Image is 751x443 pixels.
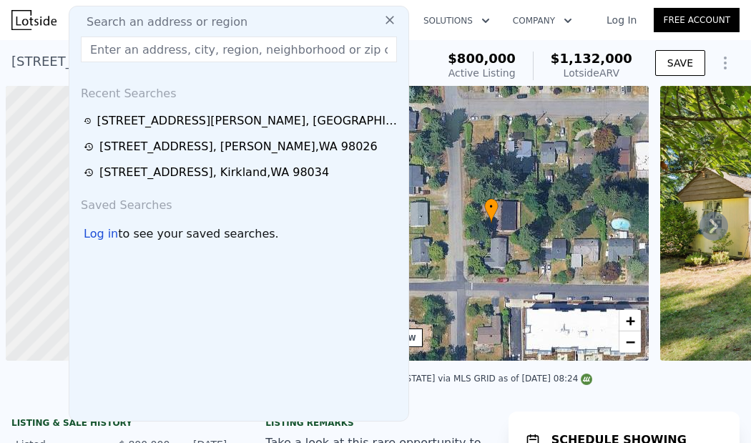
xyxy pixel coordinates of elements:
button: SAVE [655,50,705,76]
div: Saved Searches [75,185,403,220]
span: to see your saved searches. [118,225,278,243]
div: [STREET_ADDRESS] , [PERSON_NAME] , WA 98026 [99,138,378,155]
input: Enter an address, city, region, neighborhood or zip code [81,36,397,62]
button: Show Options [711,49,740,77]
a: [STREET_ADDRESS], [PERSON_NAME],WA 98026 [84,138,398,155]
span: Search an address or region [75,14,247,31]
div: [STREET_ADDRESS] , Kirkland , WA 98034 [99,164,329,181]
a: [STREET_ADDRESS], Kirkland,WA 98034 [84,164,398,181]
span: $800,000 [448,51,516,66]
span: + [626,311,635,329]
a: Log In [589,13,654,27]
div: LISTING & SALE HISTORY [11,417,231,432]
div: Listing remarks [265,417,485,429]
span: − [626,333,635,351]
div: [STREET_ADDRESS][PERSON_NAME] , Shoreline , WA 98133 [11,52,389,72]
span: Active Listing [448,67,516,79]
a: Zoom out [619,331,641,353]
div: Log in [84,225,118,243]
a: Zoom in [619,310,641,331]
img: Lotside [11,10,57,30]
img: NWMLS Logo [581,374,592,385]
div: Recent Searches [75,74,403,108]
button: Company [501,8,584,34]
a: [STREET_ADDRESS][PERSON_NAME], [GEOGRAPHIC_DATA],WA 98133 [84,112,398,130]
span: • [484,200,499,213]
button: Solutions [412,8,501,34]
a: Free Account [654,8,740,32]
div: • [484,198,499,223]
span: $1,132,000 [551,51,632,66]
div: Lotside ARV [551,66,632,80]
div: [STREET_ADDRESS][PERSON_NAME] , [GEOGRAPHIC_DATA] , WA 98133 [97,112,398,130]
